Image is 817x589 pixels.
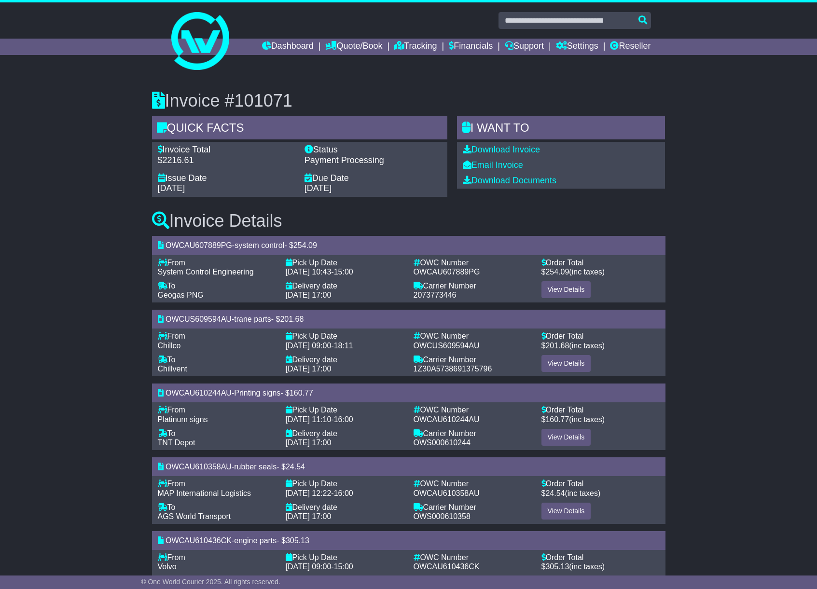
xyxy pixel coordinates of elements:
[305,145,442,155] div: Status
[286,355,404,364] div: Delivery date
[280,315,304,323] span: 201.68
[305,173,442,184] div: Due Date
[414,503,532,512] div: Carrier Number
[286,281,404,290] div: Delivery date
[541,553,660,562] div: Order Total
[541,489,660,498] div: $ (inc taxes)
[541,331,660,341] div: Order Total
[414,415,480,424] span: OWCAU610244AU
[325,39,382,55] a: Quote/Book
[286,291,332,299] span: [DATE] 17:00
[556,39,598,55] a: Settings
[234,389,280,397] span: Printing signs
[158,268,254,276] span: System Control Engineering
[414,429,532,438] div: Carrier Number
[286,553,404,562] div: Pick Up Date
[158,291,204,299] span: Geogas PNG
[234,536,277,545] span: engine parts
[463,176,556,185] a: Download Documents
[334,562,353,571] span: 15:00
[286,438,332,447] span: [DATE] 17:00
[234,463,277,471] span: rubber seals
[545,415,569,424] span: 160.77
[414,405,532,414] div: OWC Number
[286,429,404,438] div: Delivery date
[234,315,271,323] span: trane parts
[286,415,404,424] div: -
[158,415,208,424] span: Platinum signs
[414,479,532,488] div: OWC Number
[166,315,232,323] span: OWCUS609594AU
[286,479,404,488] div: Pick Up Date
[545,562,569,571] span: 305.13
[158,281,276,290] div: To
[286,342,332,350] span: [DATE] 09:00
[449,39,493,55] a: Financials
[235,241,284,249] span: system control
[541,562,660,571] div: $ (inc taxes)
[152,384,665,402] div: - - $
[286,415,332,424] span: [DATE] 11:10
[541,429,591,446] a: View Details
[334,489,353,497] span: 16:00
[541,258,660,267] div: Order Total
[158,342,181,350] span: Chillco
[158,553,276,562] div: From
[414,365,492,373] span: 1Z30A5738691375796
[158,438,195,447] span: TNT Depot
[286,463,305,471] span: 24.54
[158,155,295,166] div: $2216.61
[152,457,665,476] div: - - $
[158,479,276,488] div: From
[152,531,665,550] div: - - $
[152,211,665,231] h3: Invoice Details
[457,116,665,142] div: I WANT to
[286,536,309,545] span: 305.13
[463,160,523,170] a: Email Invoice
[158,562,177,571] span: Volvo
[541,405,660,414] div: Order Total
[166,463,232,471] span: OWCAU610358AU
[414,291,457,299] span: 2073773446
[505,39,544,55] a: Support
[463,145,540,154] a: Download Invoice
[545,268,569,276] span: 254.09
[290,389,313,397] span: 160.77
[158,173,295,184] div: Issue Date
[166,536,232,545] span: OWCAU610436CK
[286,503,404,512] div: Delivery date
[158,429,276,438] div: To
[305,183,442,194] div: [DATE]
[414,258,532,267] div: OWC Number
[158,183,295,194] div: [DATE]
[394,39,437,55] a: Tracking
[158,405,276,414] div: From
[293,241,317,249] span: 254.09
[286,489,404,498] div: -
[158,355,276,364] div: To
[152,116,447,142] div: Quick Facts
[141,578,280,586] span: © One World Courier 2025. All rights reserved.
[152,310,665,329] div: - - $
[286,405,404,414] div: Pick Up Date
[334,415,353,424] span: 16:00
[414,512,471,521] span: OWS000610358
[286,331,404,341] div: Pick Up Date
[158,365,187,373] span: Chillvent
[414,268,480,276] span: OWCAU607889PG
[286,489,332,497] span: [DATE] 12:22
[414,562,480,571] span: OWCAU610436CK
[610,39,651,55] a: Reseller
[414,355,532,364] div: Carrier Number
[158,145,295,155] div: Invoice Total
[541,415,660,424] div: $ (inc taxes)
[414,342,480,350] span: OWCUS609594AU
[414,489,480,497] span: OWCAU610358AU
[305,155,442,166] div: Payment Processing
[286,562,332,571] span: [DATE] 09:00
[286,512,332,521] span: [DATE] 17:00
[541,281,591,298] a: View Details
[166,389,232,397] span: OWCAU610244AU
[545,342,569,350] span: 201.68
[334,342,353,350] span: 18:11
